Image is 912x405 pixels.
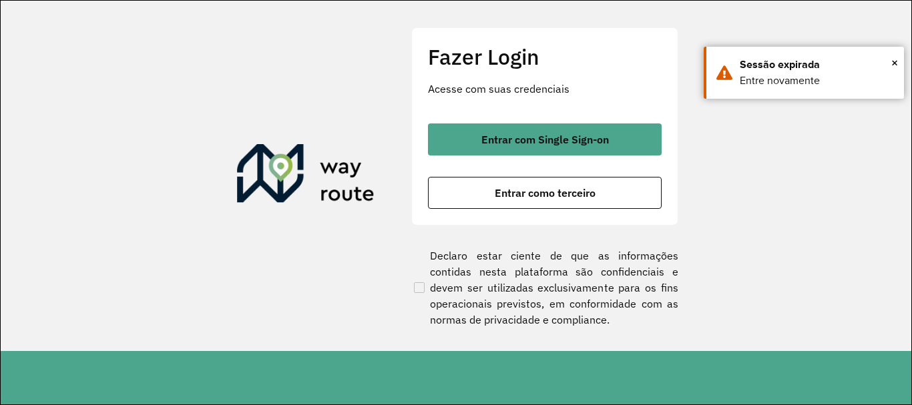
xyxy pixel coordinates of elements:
span: Entrar como terceiro [495,187,596,198]
button: button [428,123,662,155]
div: Sessão expirada [740,57,894,73]
h2: Fazer Login [428,44,662,69]
span: × [891,53,898,73]
p: Acesse com suas credenciais [428,81,662,97]
button: Close [891,53,898,73]
button: button [428,177,662,209]
label: Declaro estar ciente de que as informações contidas nesta plataforma são confidenciais e devem se... [411,248,678,328]
img: Roteirizador AmbevTech [237,144,375,208]
span: Entrar com Single Sign-on [481,134,609,145]
div: Entre novamente [740,73,894,89]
